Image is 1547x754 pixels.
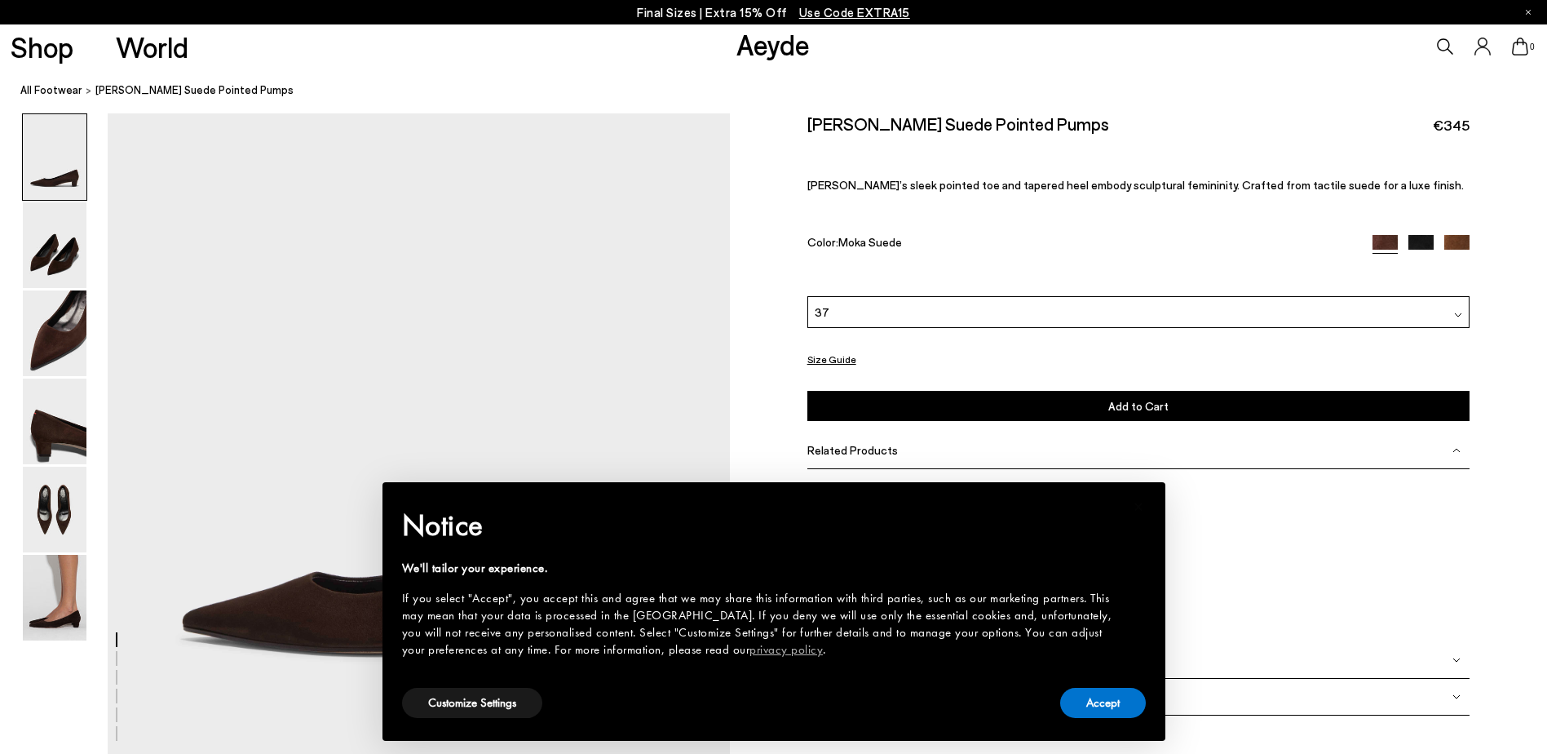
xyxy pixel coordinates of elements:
[23,379,86,464] img: Judi Suede Pointed Pumps - Image 4
[23,467,86,552] img: Judi Suede Pointed Pumps - Image 5
[1452,656,1461,664] img: svg%3E
[807,443,898,457] span: Related Products
[20,69,1547,113] nav: breadcrumb
[1512,38,1528,55] a: 0
[1452,693,1461,701] img: svg%3E
[1060,688,1146,718] button: Accept
[807,349,856,370] button: Size Guide
[20,82,82,99] a: All Footwear
[736,27,810,61] a: Aeyde
[402,590,1120,659] div: If you select "Accept", you accept this and agree that we may share this information with third p...
[95,82,294,99] span: [PERSON_NAME] Suede Pointed Pumps
[23,291,86,376] img: Judi Suede Pointed Pumps - Image 3
[807,178,1470,192] p: [PERSON_NAME]’s sleek pointed toe and tapered heel embody sculptural femininity. Crafted from tac...
[637,2,910,23] p: Final Sizes | Extra 15% Off
[402,560,1120,577] div: We'll tailor your experience.
[23,555,86,641] img: Judi Suede Pointed Pumps - Image 6
[23,202,86,288] img: Judi Suede Pointed Pumps - Image 2
[402,688,542,718] button: Customize Settings
[116,33,188,61] a: World
[1120,487,1159,526] button: Close this notice
[1452,446,1461,455] img: svg%3E
[807,391,1470,421] button: Add to Cart
[838,235,902,249] span: Moka Suede
[815,304,829,321] span: 37
[749,641,823,658] a: privacy policy
[807,113,1109,134] h2: [PERSON_NAME] Suede Pointed Pumps
[1108,399,1169,413] span: Add to Cart
[799,5,910,20] span: Navigate to /collections/ss25-final-sizes
[807,235,1351,254] div: Color:
[1134,494,1144,519] span: ×
[11,33,73,61] a: Shop
[402,504,1120,547] h2: Notice
[23,114,86,200] img: Judi Suede Pointed Pumps - Image 1
[1454,311,1462,319] img: svg%3E
[1528,42,1536,51] span: 0
[1433,115,1470,135] span: €345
